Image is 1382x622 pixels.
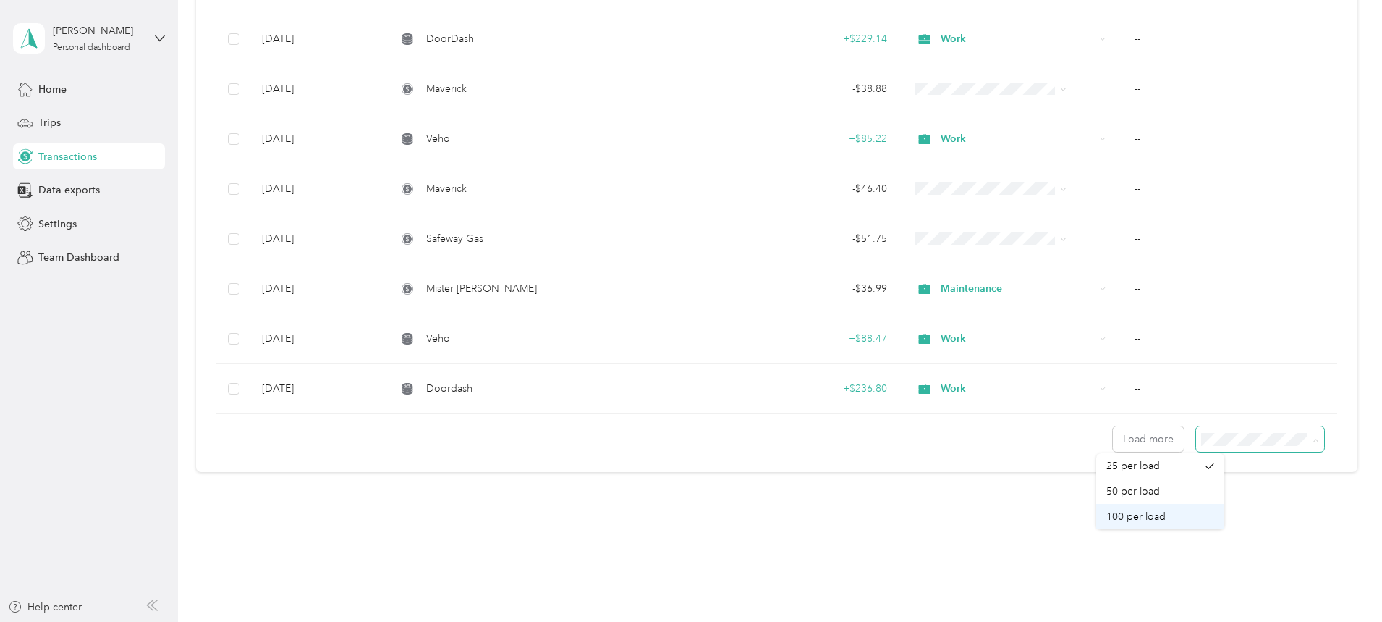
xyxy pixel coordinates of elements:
[941,31,1095,47] span: Work
[250,264,385,314] td: [DATE]
[1106,485,1160,497] span: 50 per load
[426,281,537,297] span: Mister [PERSON_NAME]
[53,23,143,38] div: [PERSON_NAME]
[1123,214,1337,264] td: --
[718,81,887,97] div: - $38.88
[426,381,472,397] span: Doordash
[38,115,61,130] span: Trips
[1123,64,1337,114] td: --
[53,43,130,52] div: Personal dashboard
[250,114,385,164] td: [DATE]
[250,64,385,114] td: [DATE]
[1123,264,1337,314] td: --
[941,331,1095,347] span: Work
[718,131,887,147] div: + $85.22
[718,281,887,297] div: - $36.99
[1106,510,1166,523] span: 100 per load
[38,82,67,97] span: Home
[250,14,385,64] td: [DATE]
[426,131,450,147] span: Veho
[38,250,119,265] span: Team Dashboard
[250,214,385,264] td: [DATE]
[718,231,887,247] div: - $51.75
[718,381,887,397] div: + $236.80
[1106,460,1160,472] span: 25 per load
[250,314,385,364] td: [DATE]
[718,331,887,347] div: + $88.47
[426,331,450,347] span: Veho
[1123,314,1337,364] td: --
[1301,541,1382,622] iframe: Everlance-gr Chat Button Frame
[38,149,97,164] span: Transactions
[941,281,1095,297] span: Maintenance
[1123,364,1337,414] td: --
[941,381,1095,397] span: Work
[38,217,77,232] span: Settings
[1123,164,1337,214] td: --
[426,181,467,197] span: Maverick
[1123,14,1337,64] td: --
[250,164,385,214] td: [DATE]
[1123,114,1337,164] td: --
[38,182,100,198] span: Data exports
[718,181,887,197] div: - $46.40
[426,31,474,47] span: DoorDash
[1113,426,1184,452] button: Load more
[426,81,467,97] span: Maverick
[426,231,483,247] span: Safeway Gas
[8,600,82,615] button: Help center
[718,31,887,47] div: + $229.14
[941,131,1095,147] span: Work
[250,364,385,414] td: [DATE]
